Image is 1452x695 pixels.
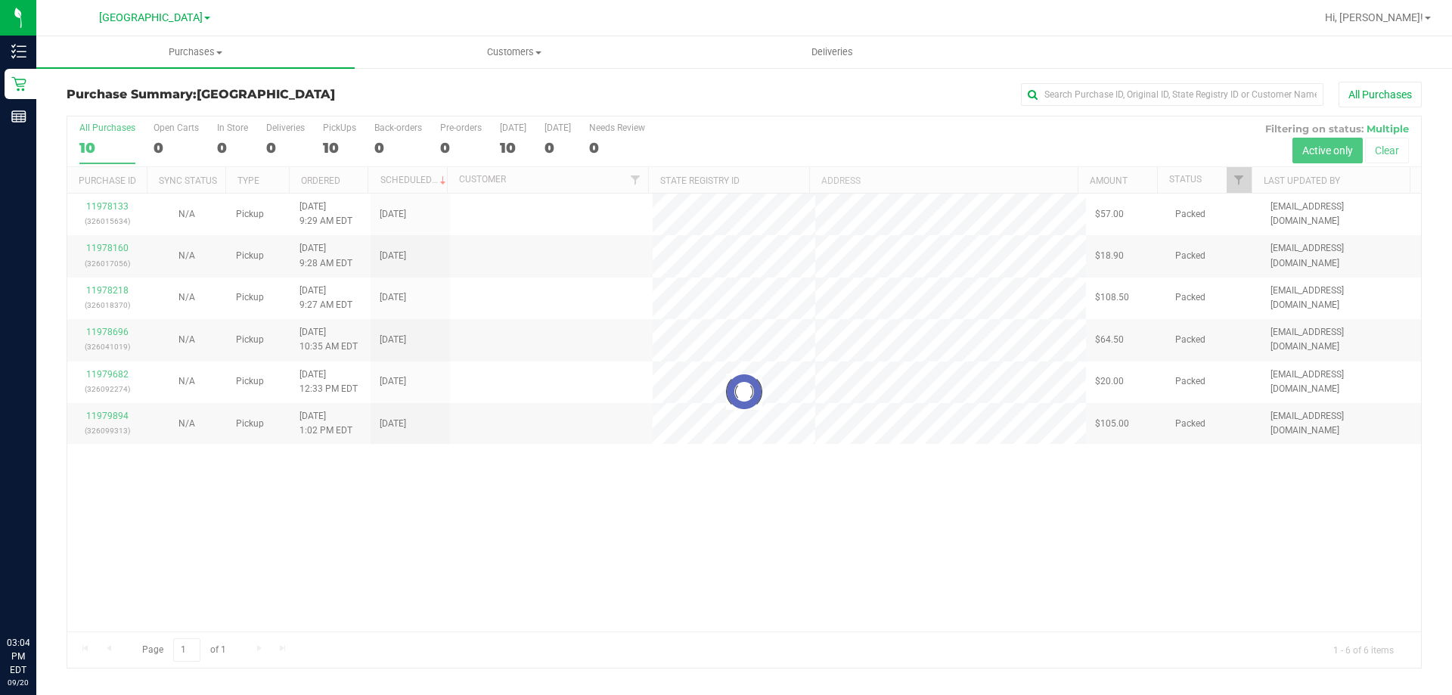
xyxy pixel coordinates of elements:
iframe: Resource center [15,574,60,619]
a: Deliveries [673,36,991,68]
inline-svg: Inventory [11,44,26,59]
a: Customers [355,36,673,68]
span: [GEOGRAPHIC_DATA] [99,11,203,24]
inline-svg: Reports [11,109,26,124]
p: 09/20 [7,677,29,688]
button: All Purchases [1339,82,1422,107]
span: Hi, [PERSON_NAME]! [1325,11,1423,23]
span: Deliveries [791,45,873,59]
span: Customers [355,45,672,59]
inline-svg: Retail [11,76,26,92]
span: [GEOGRAPHIC_DATA] [197,87,335,101]
input: Search Purchase ID, Original ID, State Registry ID or Customer Name... [1021,83,1323,106]
a: Purchases [36,36,355,68]
span: Purchases [36,45,355,59]
p: 03:04 PM EDT [7,636,29,677]
h3: Purchase Summary: [67,88,518,101]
